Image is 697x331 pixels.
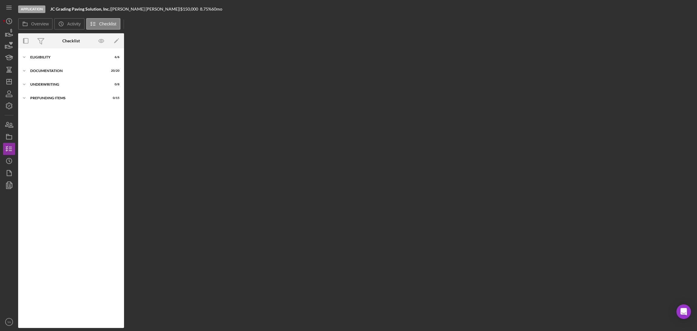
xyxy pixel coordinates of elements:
[99,21,116,26] label: Checklist
[111,7,180,11] div: [PERSON_NAME] [PERSON_NAME] |
[200,7,211,11] div: 8.75 %
[18,18,53,30] button: Overview
[31,21,49,26] label: Overview
[86,18,120,30] button: Checklist
[50,7,111,11] div: |
[211,7,222,11] div: 60 mo
[30,96,104,100] div: Prefunding Items
[109,69,119,73] div: 20 / 20
[30,55,104,59] div: Eligibility
[30,83,104,86] div: Underwriting
[7,320,11,324] text: YA
[50,6,110,11] b: JC Grading Paving Solution, Inc.
[676,304,691,319] div: Open Intercom Messenger
[109,83,119,86] div: 0 / 8
[30,69,104,73] div: Documentation
[180,6,198,11] span: $150,000
[3,316,15,328] button: YA
[109,96,119,100] div: 0 / 15
[109,55,119,59] div: 6 / 6
[62,38,80,43] div: Checklist
[54,18,84,30] button: Activity
[67,21,80,26] label: Activity
[18,5,45,13] div: Application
